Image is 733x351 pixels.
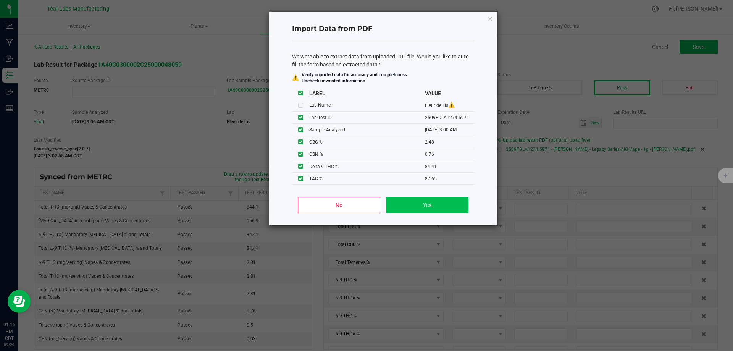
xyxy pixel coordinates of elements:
th: VALUE [425,87,475,99]
span: Delta-9 THC % [309,164,339,169]
td: [DATE] 3:00 AM [425,124,475,136]
input: undefined [298,127,303,132]
input: undefined [298,115,303,120]
td: Fleur de Lis [425,99,475,112]
h4: Import Data from PDF [292,24,475,34]
div: We were able to extract data from uploaded PDF file. Would you like to auto-fill the form based o... [292,53,475,69]
th: LABEL [309,87,425,99]
button: Close [488,14,493,23]
td: 2.48 [425,136,475,148]
span: CBG % [309,139,323,145]
td: 2509FDLA1274.5971 [425,112,475,124]
input: Unknown lab [298,103,303,108]
button: Yes [386,197,468,213]
div: ⚠️ [292,74,299,82]
td: Lab Test ID [309,112,425,124]
input: undefined [298,139,303,144]
span: Unknown Lab [448,102,455,108]
p: Verify imported data for accuracy and completeness. Uncheck unwanted information. [302,72,408,84]
iframe: Resource center [8,290,31,313]
input: undefined [298,164,303,169]
td: 87.65 [425,173,475,185]
input: undefined [298,176,303,181]
td: 84.41 [425,160,475,173]
span: CBN % [309,152,323,157]
span: TAC % [309,176,323,181]
input: undefined [298,152,303,157]
td: Sample Analyzed [309,124,425,136]
button: No [298,197,380,213]
td: 0.76 [425,148,475,160]
td: Lab Name [309,99,425,112]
